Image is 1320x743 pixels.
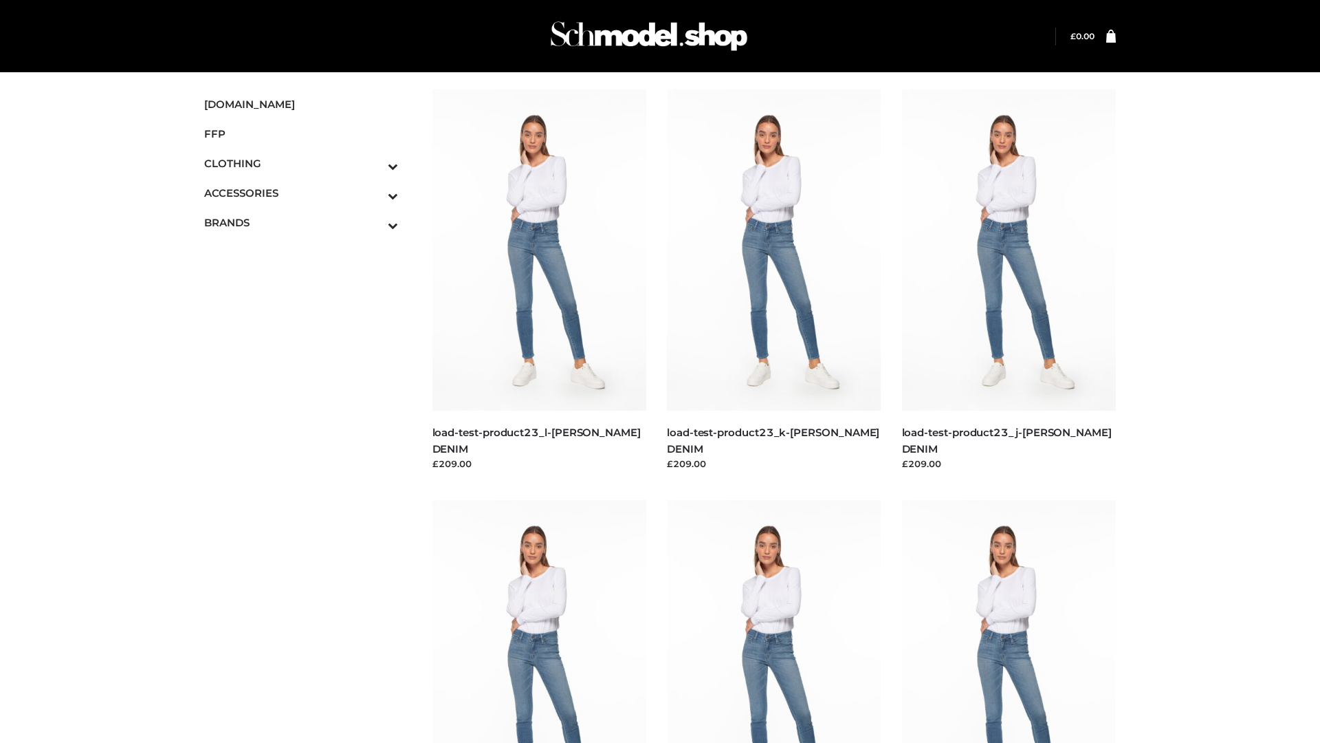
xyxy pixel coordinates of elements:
button: Toggle Submenu [350,208,398,237]
span: CLOTHING [204,155,398,171]
a: ACCESSORIESToggle Submenu [204,178,398,208]
span: [DOMAIN_NAME] [204,96,398,112]
a: BRANDSToggle Submenu [204,208,398,237]
button: Toggle Submenu [350,178,398,208]
span: BRANDS [204,215,398,230]
button: Toggle Submenu [350,149,398,178]
a: load-test-product23_k-[PERSON_NAME] DENIM [667,426,879,455]
span: ACCESSORIES [204,185,398,201]
a: £0.00 [1070,31,1094,41]
a: [DOMAIN_NAME] [204,89,398,119]
div: £209.00 [432,457,647,471]
div: £209.00 [667,457,881,471]
img: Schmodel Admin 964 [546,9,752,63]
bdi: 0.00 [1070,31,1094,41]
span: FFP [204,126,398,142]
a: CLOTHINGToggle Submenu [204,149,398,178]
a: FFP [204,119,398,149]
a: load-test-product23_j-[PERSON_NAME] DENIM [902,426,1112,455]
a: load-test-product23_l-[PERSON_NAME] DENIM [432,426,641,455]
span: £ [1070,31,1076,41]
div: £209.00 [902,457,1116,471]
